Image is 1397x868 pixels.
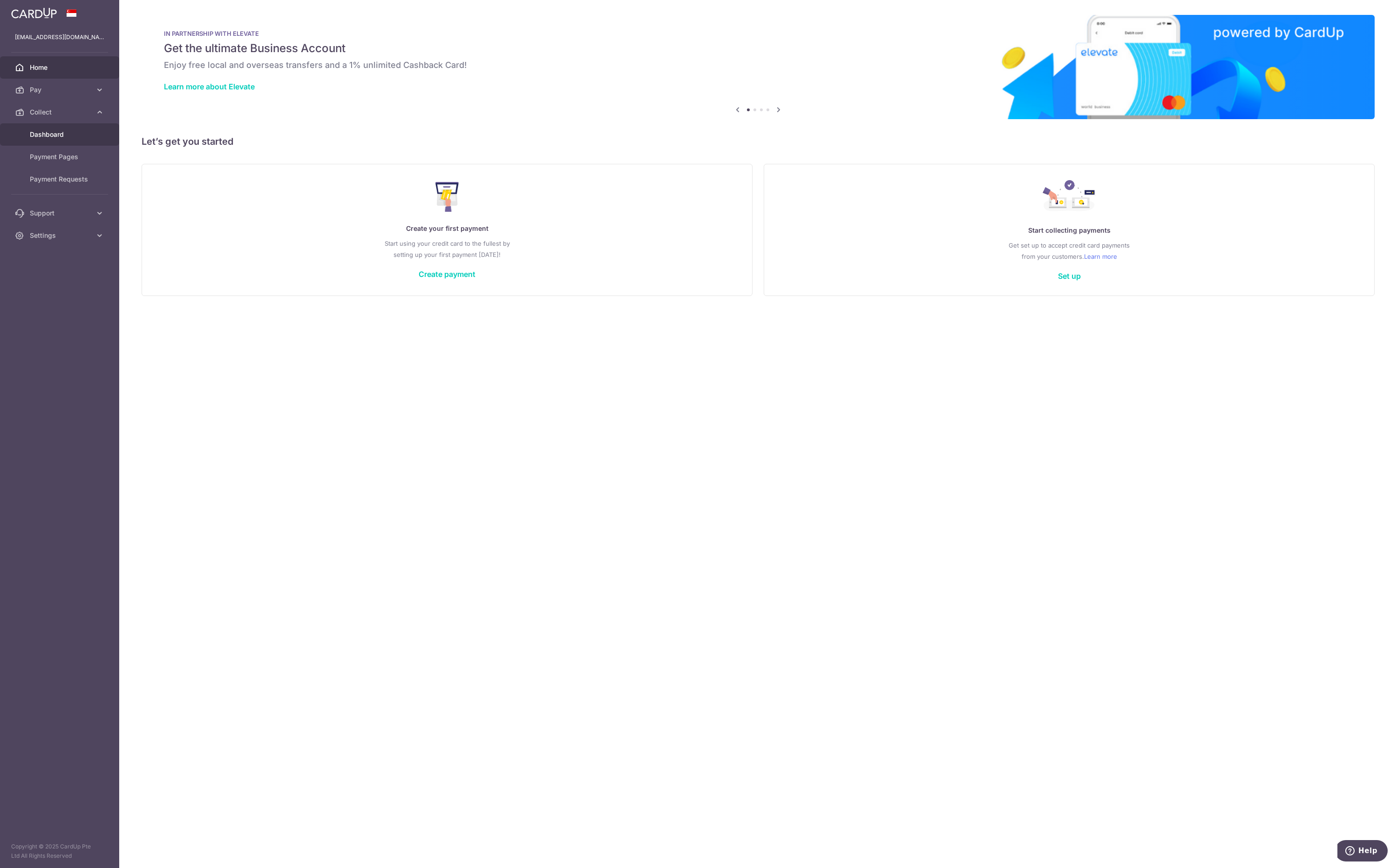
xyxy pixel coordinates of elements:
span: Settings [30,231,91,240]
iframe: Opens a widget where you can find more information [1337,840,1388,863]
span: Payment Requests [30,175,91,184]
img: Renovation banner [142,15,1375,119]
img: CardUp [11,7,57,19]
p: Get set up to accept credit card payments from your customers. [783,240,1356,262]
a: Learn more [1084,251,1117,262]
a: Create payment [419,269,475,279]
span: Dashboard [30,130,91,139]
span: Payment Pages [30,152,91,161]
img: Collect Payment [1043,180,1096,214]
a: Set up [1058,271,1081,281]
span: Pay [30,85,91,94]
p: Start collecting payments [783,225,1356,236]
h5: Get the ultimate Business Account [164,41,1352,56]
h6: Enjoy free local and overseas transfers and a 1% unlimited Cashback Card! [164,60,1352,71]
p: Create your first payment [161,223,733,234]
img: Make Payment [435,182,459,212]
a: Learn more about Elevate [164,82,255,91]
h5: Let’s get you started [142,134,1375,149]
p: IN PARTNERSHIP WITH ELEVATE [164,30,1352,37]
p: Start using your credit card to the fullest by setting up your first payment [DATE]! [161,238,733,260]
span: Home [30,63,91,72]
span: Support [30,209,91,218]
span: Collect [30,108,91,117]
p: [EMAIL_ADDRESS][DOMAIN_NAME] [15,33,104,42]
